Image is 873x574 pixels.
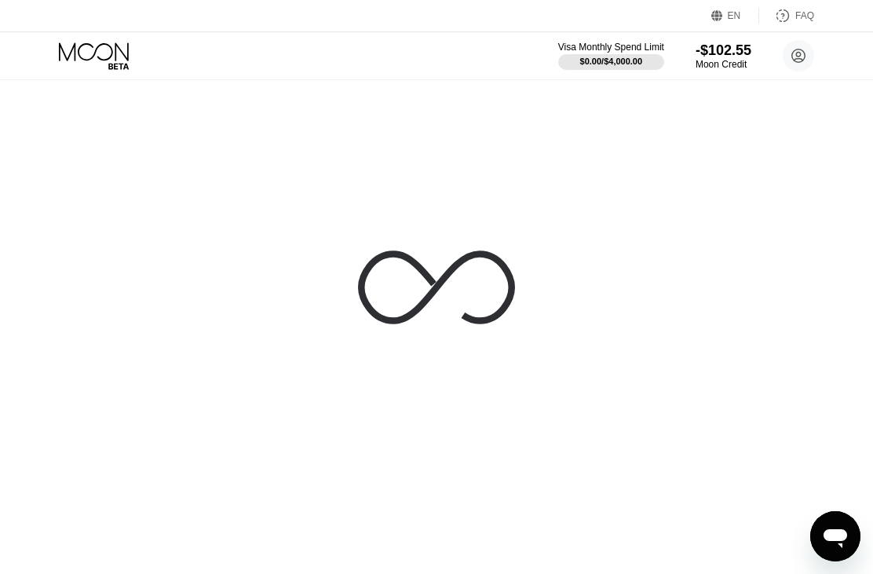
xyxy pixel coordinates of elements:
[795,10,814,21] div: FAQ
[558,42,664,70] div: Visa Monthly Spend Limit$0.00/$4,000.00
[696,42,751,70] div: -$102.55Moon Credit
[558,42,664,53] div: Visa Monthly Spend Limit
[580,57,643,66] div: $0.00 / $4,000.00
[711,8,759,24] div: EN
[759,8,814,24] div: FAQ
[810,511,860,561] iframe: Кнопка запуска окна обмена сообщениями
[728,10,741,21] div: EN
[696,42,751,59] div: -$102.55
[696,59,751,70] div: Moon Credit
